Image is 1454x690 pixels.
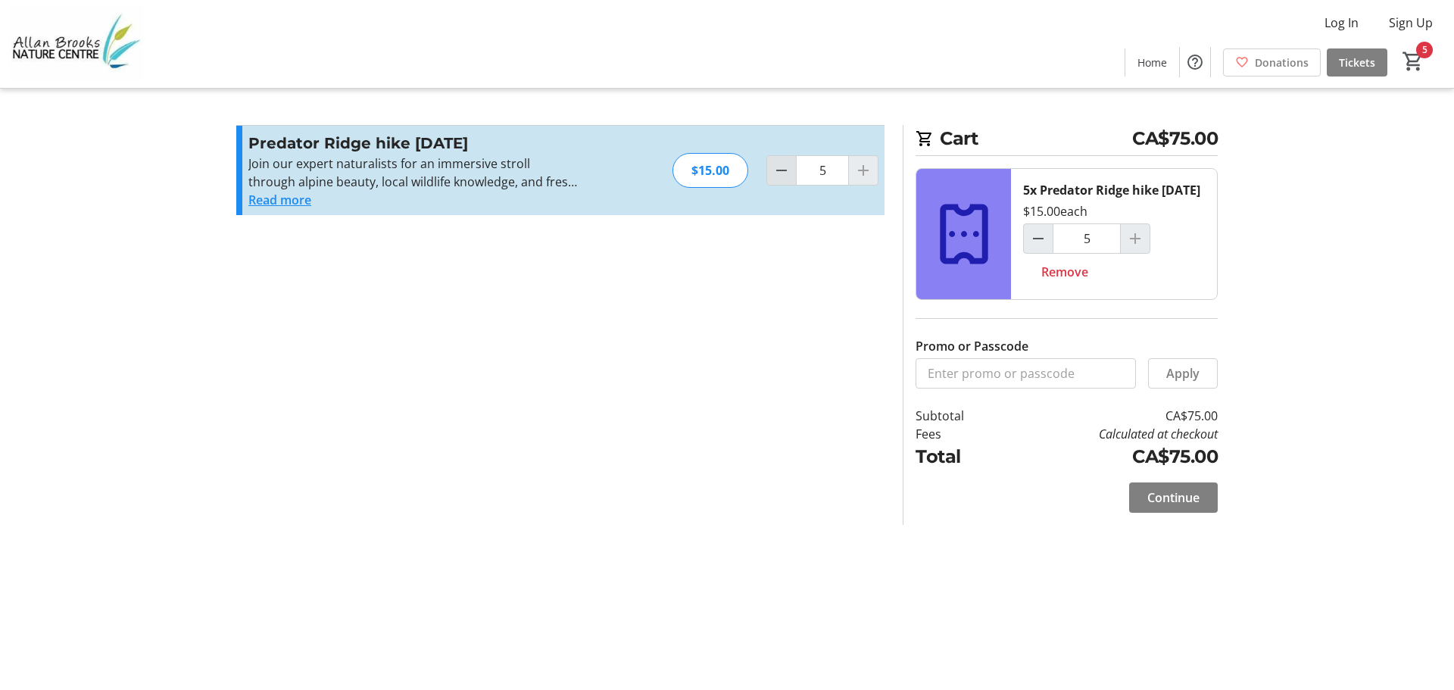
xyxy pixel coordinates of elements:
button: Help [1180,47,1210,77]
div: 5x Predator Ridge hike [DATE] [1023,181,1200,199]
input: Predator Ridge hike September 13th 2025 Quantity [1053,223,1121,254]
button: Continue [1129,482,1218,513]
button: Decrement by one [1024,224,1053,253]
span: Continue [1147,489,1200,507]
label: Promo or Passcode [916,337,1028,355]
a: Tickets [1327,48,1387,76]
span: Sign Up [1389,14,1433,32]
span: CA$75.00 [1132,125,1218,152]
img: Allan Brooks Nature Centre's Logo [9,6,144,82]
span: Donations [1255,55,1309,70]
button: Sign Up [1377,11,1445,35]
span: Apply [1166,364,1200,382]
p: Join our expert naturalists for an immersive stroll through alpine beauty, local wildlife knowled... [248,155,579,191]
button: Decrement by one [767,156,796,185]
h3: Predator Ridge hike [DATE] [248,132,579,155]
button: Log In [1312,11,1371,35]
button: Remove [1023,257,1106,287]
td: Fees [916,425,1003,443]
td: Subtotal [916,407,1003,425]
button: Read more [248,191,311,209]
td: Calculated at checkout [1003,425,1218,443]
a: Donations [1223,48,1321,76]
button: Apply [1148,358,1218,389]
button: Cart [1399,48,1427,75]
h2: Cart [916,125,1218,156]
td: CA$75.00 [1003,443,1218,470]
span: Remove [1041,263,1088,281]
span: Tickets [1339,55,1375,70]
div: $15.00 [672,153,748,188]
input: Predator Ridge hike September 13th 2025 Quantity [796,155,849,186]
div: $15.00 each [1023,202,1087,220]
span: Home [1137,55,1167,70]
a: Home [1125,48,1179,76]
td: Total [916,443,1003,470]
span: Log In [1325,14,1359,32]
td: CA$75.00 [1003,407,1218,425]
input: Enter promo or passcode [916,358,1136,389]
